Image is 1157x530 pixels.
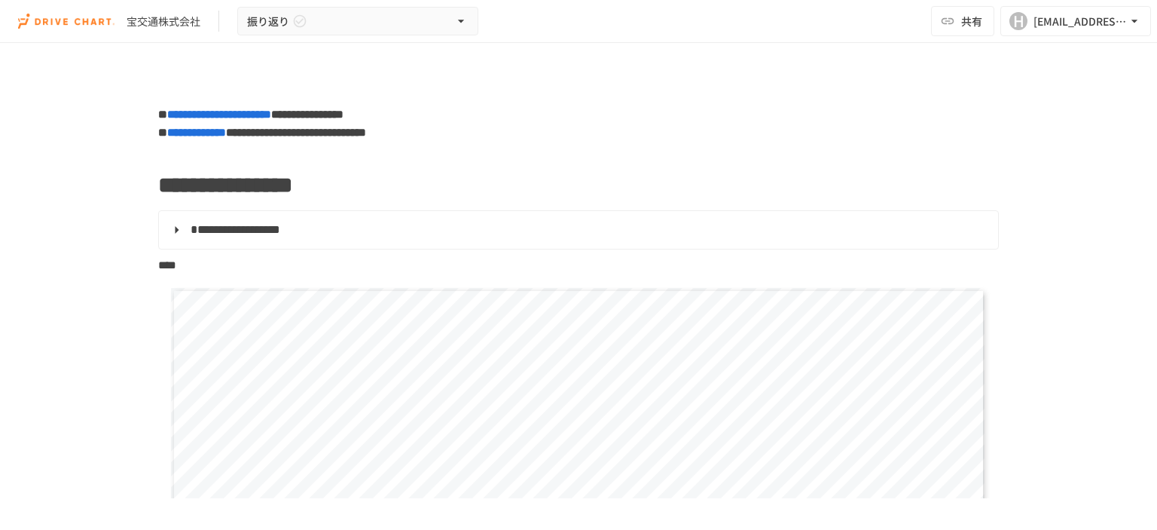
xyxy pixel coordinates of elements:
[237,7,478,36] button: 振り返り
[1000,6,1151,36] button: H[EMAIL_ADDRESS][DOMAIN_NAME]
[18,9,114,33] img: i9VDDS9JuLRLX3JIUyK59LcYp6Y9cayLPHs4hOxMB9W
[931,6,994,36] button: 共有
[961,13,982,29] span: 共有
[1009,12,1027,30] div: H
[247,12,289,31] span: 振り返り
[1033,12,1127,31] div: [EMAIL_ADDRESS][DOMAIN_NAME]
[127,14,200,29] div: 宝交通株式会社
